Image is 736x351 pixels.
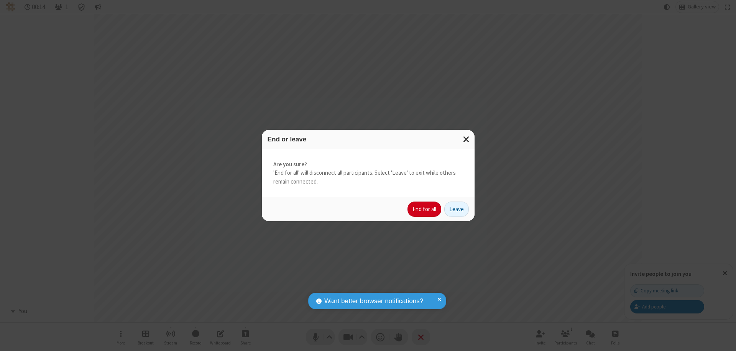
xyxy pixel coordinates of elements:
div: 'End for all' will disconnect all participants. Select 'Leave' to exit while others remain connec... [262,149,475,198]
strong: Are you sure? [273,160,463,169]
button: Close modal [458,130,475,149]
button: Leave [444,202,469,217]
button: End for all [407,202,441,217]
span: Want better browser notifications? [324,296,423,306]
h3: End or leave [268,136,469,143]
